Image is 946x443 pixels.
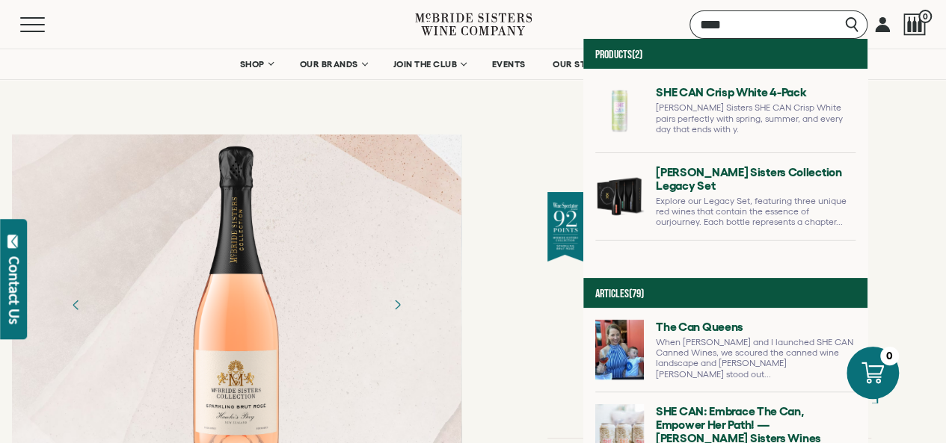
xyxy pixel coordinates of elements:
span: OUR STORY [553,59,605,69]
h4: Products [595,48,856,63]
span: 0 [918,10,932,23]
a: EVENTS [482,49,535,79]
button: Mobile Menu Trigger [20,17,74,32]
span: SHOP [239,59,265,69]
a: OUR STORY [543,49,623,79]
span: JOIN THE CLUB [393,59,457,69]
h1: [PERSON_NAME] Sisters Collection Sparkling Brut [PERSON_NAME] Bay [GEOGRAPHIC_DATA] [605,214,871,402]
span: (79) [629,287,644,301]
button: Previous [57,285,96,324]
div: Contact Us [7,256,22,324]
a: OUR BRANDS [289,49,375,79]
a: SHOP [230,49,282,79]
h4: Articles [595,287,856,302]
a: Go to SHE CAN Crisp White 4-pack page [595,81,856,152]
a: Go to McBride Sisters Collection Legacy Set page [595,165,856,240]
a: Go to The Can Queens page [595,320,856,392]
span: EVENTS [492,59,526,69]
button: Next [378,285,417,324]
div: 0 [880,347,899,365]
span: OUR BRANDS [299,59,357,69]
span: (2) [632,48,642,62]
a: JOIN THE CLUB [383,49,475,79]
